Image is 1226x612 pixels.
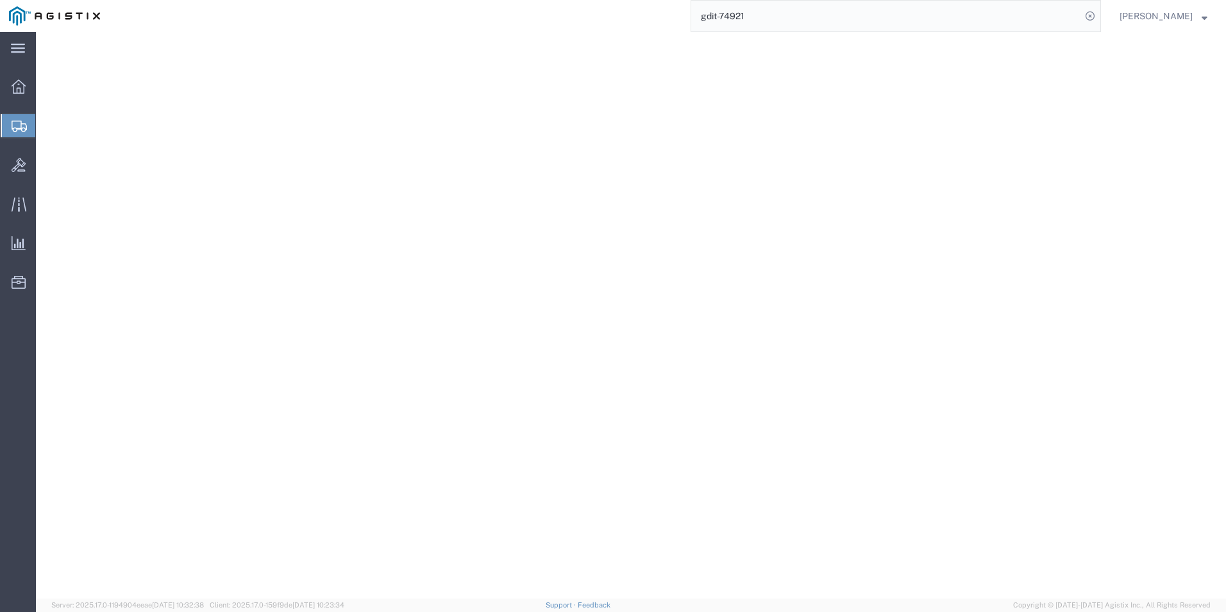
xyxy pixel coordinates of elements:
button: [PERSON_NAME] [1119,8,1208,24]
iframe: FS Legacy Container [36,32,1226,599]
span: [DATE] 10:23:34 [292,601,344,609]
span: Server: 2025.17.0-1194904eeae [51,601,204,609]
a: Feedback [578,601,610,609]
input: Search for shipment number, reference number [691,1,1081,31]
img: logo [9,6,100,26]
span: Copyright © [DATE]-[DATE] Agistix Inc., All Rights Reserved [1013,600,1211,611]
a: Support [546,601,578,609]
span: [DATE] 10:32:38 [152,601,204,609]
span: Mitchell Mattocks [1120,9,1193,23]
span: Client: 2025.17.0-159f9de [210,601,344,609]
